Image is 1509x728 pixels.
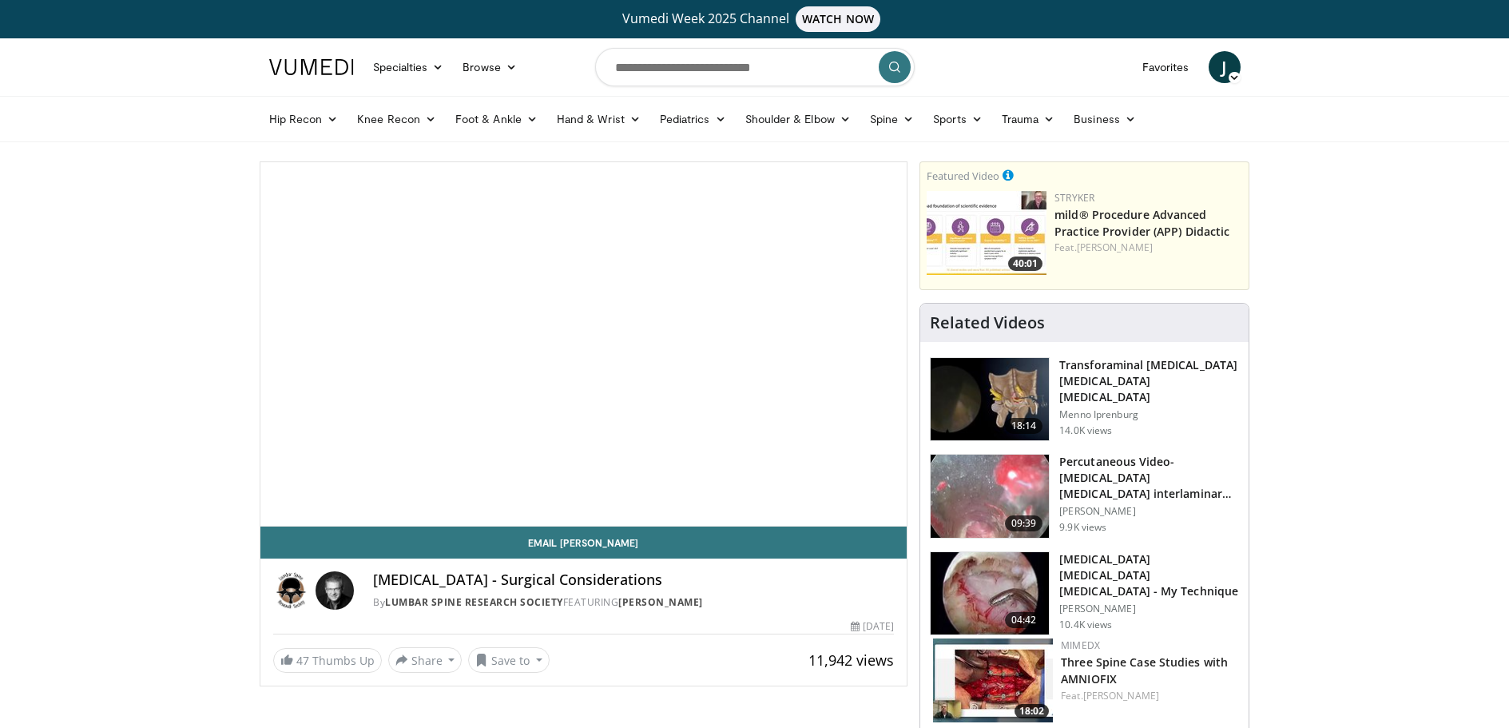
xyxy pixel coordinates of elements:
[1054,241,1242,255] div: Feat.
[373,571,894,589] h4: [MEDICAL_DATA] - Surgical Considerations
[347,103,446,135] a: Knee Recon
[1059,505,1239,518] p: [PERSON_NAME]
[930,357,1239,442] a: 18:14 Transforaminal [MEDICAL_DATA] [MEDICAL_DATA] [MEDICAL_DATA] Menno Iprenburg 14.0K views
[260,162,907,527] video-js: Video Player
[860,103,923,135] a: Spine
[1059,424,1112,437] p: 14.0K views
[851,619,894,634] div: [DATE]
[388,647,463,673] button: Share
[1077,241,1153,254] a: [PERSON_NAME]
[316,571,354,610] img: Avatar
[808,650,894,670] span: 11,942 views
[1054,191,1094,205] a: Stryker
[260,527,907,559] a: Email [PERSON_NAME]
[930,313,1045,332] h4: Related Videos
[933,638,1053,722] img: 34c974b5-e942-4b60-b0f4-1f83c610957b.150x105_q85_crop-smart_upscale.jpg
[272,6,1238,32] a: Vumedi Week 2025 ChannelWATCH NOW
[736,103,860,135] a: Shoulder & Elbow
[1061,638,1100,652] a: MIMEDX
[1133,51,1199,83] a: Favorites
[1059,603,1239,615] p: [PERSON_NAME]
[1005,418,1043,434] span: 18:14
[1061,689,1236,703] div: Feat.
[927,169,999,183] small: Featured Video
[931,455,1049,538] img: 8fac1a79-a78b-4966-a978-874ddf9a9948.150x105_q85_crop-smart_upscale.jpg
[930,551,1239,636] a: 04:42 [MEDICAL_DATA] [MEDICAL_DATA] [MEDICAL_DATA] - My Technique [PERSON_NAME] 10.4K views
[260,103,348,135] a: Hip Recon
[373,595,894,610] div: By FEATURING
[1008,257,1042,271] span: 40:01
[1059,357,1239,405] h3: Transforaminal [MEDICAL_DATA] [MEDICAL_DATA] [MEDICAL_DATA]
[1059,551,1239,599] h3: [MEDICAL_DATA] [MEDICAL_DATA] [MEDICAL_DATA] - My Technique
[1059,619,1112,631] p: 10.4K views
[1015,704,1049,718] span: 18:02
[650,103,736,135] a: Pediatrics
[992,103,1065,135] a: Trauma
[1064,103,1146,135] a: Business
[796,6,880,32] span: WATCH NOW
[1059,521,1106,534] p: 9.9K views
[468,647,550,673] button: Save to
[1005,515,1043,531] span: 09:39
[933,638,1053,722] a: 18:02
[1083,689,1159,702] a: [PERSON_NAME]
[1054,207,1229,239] a: mild® Procedure Advanced Practice Provider (APP) Didactic
[1059,454,1239,502] h3: Percutaneous Video-[MEDICAL_DATA] [MEDICAL_DATA] interlaminar L5-S1 (PELD)
[1061,654,1228,686] a: Three Spine Case Studies with AMNIOFIX
[273,571,310,610] img: Lumbar Spine Research Society
[363,51,454,83] a: Specialties
[296,653,309,668] span: 47
[385,595,563,609] a: Lumbar Spine Research Society
[595,48,915,86] input: Search topics, interventions
[1005,612,1043,628] span: 04:42
[618,595,703,609] a: [PERSON_NAME]
[273,648,382,673] a: 47 Thumbs Up
[547,103,650,135] a: Hand & Wrist
[1209,51,1241,83] a: J
[927,191,1046,275] a: 40:01
[931,358,1049,441] img: Q2xRg7exoPLTwO8X4xMDoxOjBzMTt2bJ.150x105_q85_crop-smart_upscale.jpg
[931,552,1049,635] img: gaffar_3.png.150x105_q85_crop-smart_upscale.jpg
[1059,408,1239,421] p: Menno Iprenburg
[923,103,992,135] a: Sports
[446,103,547,135] a: Foot & Ankle
[269,59,354,75] img: VuMedi Logo
[927,191,1046,275] img: 4f822da0-6aaa-4e81-8821-7a3c5bb607c6.150x105_q85_crop-smart_upscale.jpg
[930,454,1239,539] a: 09:39 Percutaneous Video-[MEDICAL_DATA] [MEDICAL_DATA] interlaminar L5-S1 (PELD) [PERSON_NAME] 9....
[453,51,526,83] a: Browse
